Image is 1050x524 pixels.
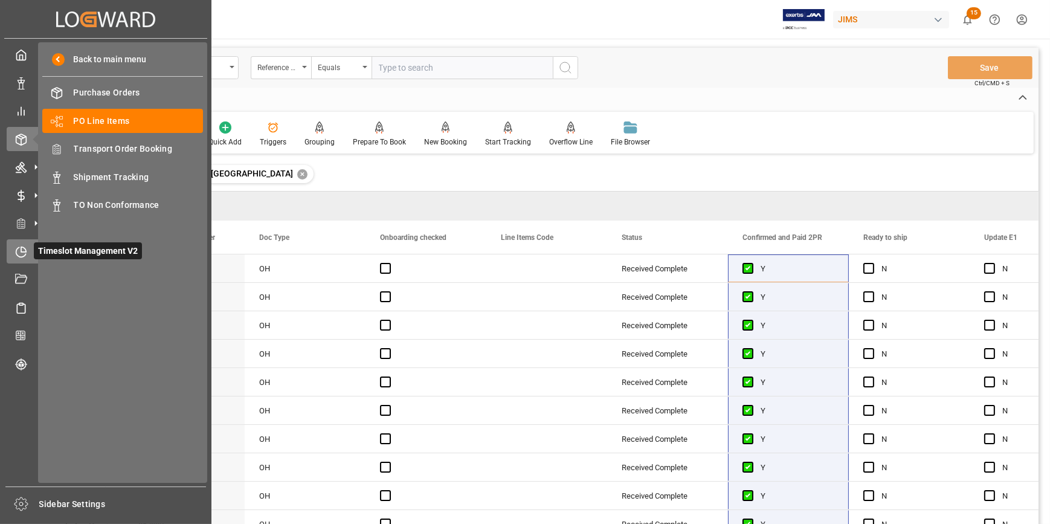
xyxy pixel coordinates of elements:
div: OH [245,396,366,424]
span: Back to main menu [65,53,146,66]
div: Reference 2 Vendor [257,59,298,73]
img: Exertis%20JAM%20-%20Email%20Logo.jpg_1722504956.jpg [783,9,825,30]
div: OH [245,254,366,282]
div: OH [245,425,366,453]
div: Y [761,340,834,368]
div: Received Complete [622,340,713,368]
span: 22-10578-[GEOGRAPHIC_DATA] [171,169,293,178]
a: My Cockpit [7,43,205,66]
a: Tracking Shipment [7,352,205,375]
a: Document Management [7,268,205,291]
div: Y [761,482,834,510]
div: ✕ [297,169,308,180]
a: Timeslot Management V2Timeslot Management V2 [7,239,205,263]
a: Sailing Schedules [7,296,205,319]
div: N [881,255,955,283]
div: OH [245,311,366,339]
div: OH [245,283,366,311]
div: N [881,425,955,453]
div: Equals [318,59,359,73]
span: Confirmed and Paid 2PR [742,233,822,242]
span: Doc Type [259,233,289,242]
a: CO2 Calculator [7,324,205,348]
div: File Browser [611,137,650,147]
a: PO Line Items [42,109,203,132]
button: Help Center [981,6,1008,33]
button: JIMS [833,8,954,31]
div: N [881,340,955,368]
a: Data Management [7,71,205,94]
span: Update E1 [984,233,1017,242]
span: Purchase Orders [74,86,204,99]
span: Shipment Tracking [74,171,204,184]
div: OH [245,453,366,481]
span: TO Non Conformance [74,199,204,212]
div: N [881,312,955,340]
div: Y [761,312,834,340]
button: Save [948,56,1032,79]
div: Y [761,283,834,311]
div: OH [245,482,366,509]
div: N [881,454,955,482]
span: Sidebar Settings [39,498,207,511]
button: open menu [311,56,372,79]
a: Shipment Tracking [42,165,203,189]
span: Timeslot Management V2 [34,242,142,259]
div: Received Complete [622,283,713,311]
div: Y [761,425,834,453]
div: Y [761,397,834,425]
a: Purchase Orders [42,81,203,105]
a: My Reports [7,99,205,123]
span: Line Items Code [501,233,553,242]
div: Quick Add [208,137,242,147]
div: Received Complete [622,397,713,425]
span: Transport Order Booking [74,143,204,155]
button: open menu [251,56,311,79]
div: Received Complete [622,369,713,396]
span: Status [622,233,642,242]
div: N [881,369,955,396]
div: Y [761,454,834,482]
button: show 15 new notifications [954,6,981,33]
div: JIMS [833,11,949,28]
div: Received Complete [622,312,713,340]
div: Prepare To Book [353,137,406,147]
div: Triggers [260,137,286,147]
div: Received Complete [622,482,713,510]
div: Y [761,255,834,283]
span: 15 [967,7,981,19]
span: Onboarding checked [380,233,446,242]
div: Received Complete [622,425,713,453]
div: Y [761,369,834,396]
a: Transport Order Booking [42,137,203,161]
a: TO Non Conformance [42,193,203,217]
div: N [881,283,955,311]
span: PO Line Items [74,115,204,128]
div: Received Complete [622,255,713,283]
div: Start Tracking [485,137,531,147]
div: OH [245,340,366,367]
div: New Booking [424,137,467,147]
div: Received Complete [622,454,713,482]
button: search button [553,56,578,79]
div: Grouping [304,137,335,147]
span: Ctrl/CMD + S [974,79,1010,88]
div: N [881,397,955,425]
span: Ready to ship [863,233,907,242]
div: OH [245,368,366,396]
div: Overflow Line [549,137,593,147]
div: N [881,482,955,510]
input: Type to search [372,56,553,79]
